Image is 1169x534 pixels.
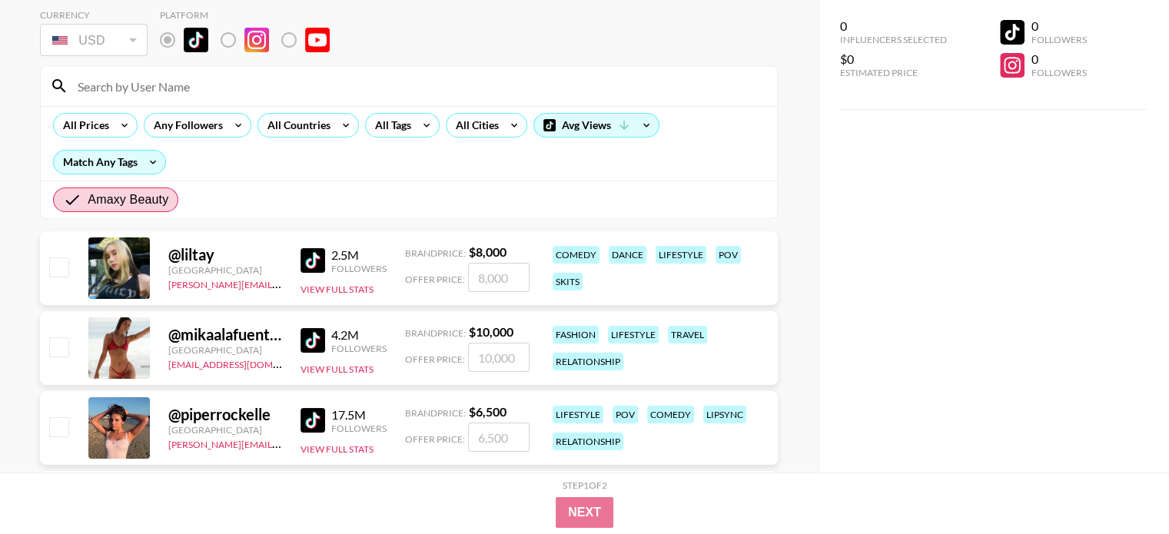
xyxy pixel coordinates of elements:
[405,407,466,419] span: Brand Price:
[1031,51,1086,67] div: 0
[405,433,465,445] span: Offer Price:
[301,248,325,273] img: TikTok
[168,424,282,436] div: [GEOGRAPHIC_DATA]
[553,246,599,264] div: comedy
[54,151,165,174] div: Match Any Tags
[405,274,465,285] span: Offer Price:
[703,406,746,423] div: lipsync
[68,74,768,98] input: Search by User Name
[184,28,208,52] img: TikTok
[553,353,623,370] div: relationship
[647,406,694,423] div: comedy
[301,328,325,353] img: TikTok
[1092,457,1151,516] iframe: Drift Widget Chat Controller
[168,356,323,370] a: [EMAIL_ADDRESS][DOMAIN_NAME]
[468,423,530,452] input: 6,500
[556,497,613,528] button: Next
[43,27,144,54] div: USD
[1031,34,1086,45] div: Followers
[331,247,387,263] div: 2.5M
[168,245,282,264] div: @ liltay
[168,325,282,344] div: @ mikaalafuente_
[405,247,466,259] span: Brand Price:
[405,353,465,365] span: Offer Price:
[88,191,168,209] span: Amaxy Beauty
[168,276,396,290] a: [PERSON_NAME][EMAIL_ADDRESS][DOMAIN_NAME]
[553,326,599,343] div: fashion
[258,114,334,137] div: All Countries
[468,263,530,292] input: 8,000
[840,67,947,78] div: Estimated Price
[305,28,330,52] img: YouTube
[840,34,947,45] div: Influencers Selected
[331,343,387,354] div: Followers
[160,24,342,56] div: List locked to TikTok.
[405,327,466,339] span: Brand Price:
[144,114,226,137] div: Any Followers
[160,9,342,21] div: Platform
[331,327,387,343] div: 4.2M
[40,21,148,59] div: Currency is locked to USD
[331,407,387,423] div: 17.5M
[613,406,638,423] div: pov
[168,436,396,450] a: [PERSON_NAME][EMAIL_ADDRESS][DOMAIN_NAME]
[656,246,706,264] div: lifestyle
[301,408,325,433] img: TikTok
[716,246,741,264] div: pov
[331,263,387,274] div: Followers
[840,18,947,34] div: 0
[168,344,282,356] div: [GEOGRAPHIC_DATA]
[469,324,513,339] strong: $ 10,000
[608,326,659,343] div: lifestyle
[168,405,282,424] div: @ piperrockelle
[553,406,603,423] div: lifestyle
[840,51,947,67] div: $0
[534,114,659,137] div: Avg Views
[553,273,583,290] div: skits
[563,479,607,491] div: Step 1 of 2
[468,343,530,372] input: 10,000
[301,363,374,375] button: View Full Stats
[469,244,506,259] strong: $ 8,000
[54,114,112,137] div: All Prices
[168,264,282,276] div: [GEOGRAPHIC_DATA]
[668,326,707,343] div: travel
[553,433,623,450] div: relationship
[40,9,148,21] div: Currency
[447,114,502,137] div: All Cities
[301,443,374,455] button: View Full Stats
[1031,18,1086,34] div: 0
[366,114,414,137] div: All Tags
[301,284,374,295] button: View Full Stats
[1031,67,1086,78] div: Followers
[609,246,646,264] div: dance
[244,28,269,52] img: Instagram
[469,404,506,419] strong: $ 6,500
[331,423,387,434] div: Followers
